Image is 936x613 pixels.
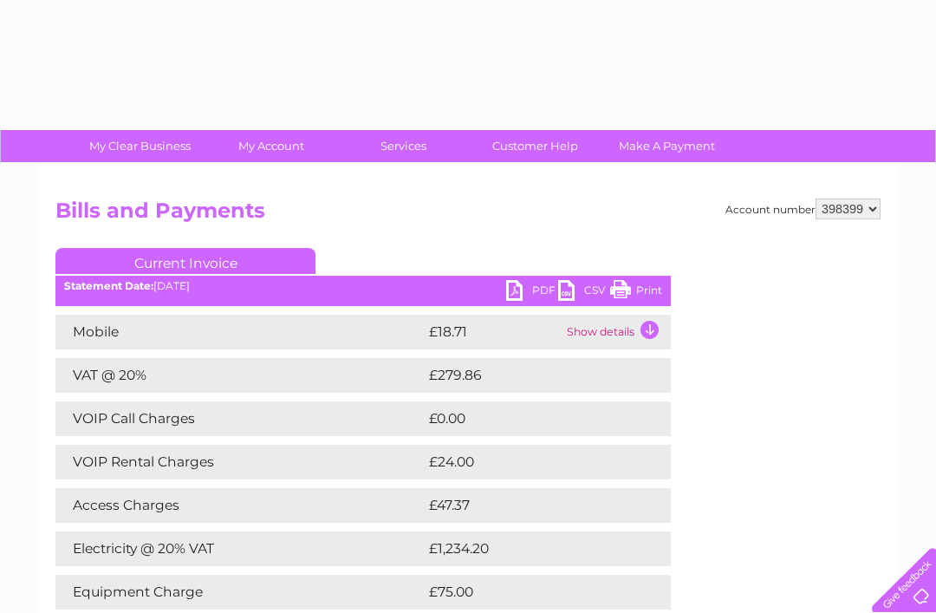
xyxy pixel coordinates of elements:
td: £47.37 [425,488,634,523]
td: Access Charges [55,488,425,523]
td: VOIP Rental Charges [55,445,425,479]
b: Statement Date: [64,279,153,292]
td: Mobile [55,315,425,349]
h2: Bills and Payments [55,199,881,232]
div: [DATE] [55,280,671,292]
td: Show details [562,315,671,349]
a: CSV [558,280,610,305]
a: Make A Payment [595,130,738,162]
a: My Clear Business [68,130,211,162]
td: Electricity @ 20% VAT [55,531,425,566]
td: £75.00 [425,575,636,610]
td: £279.86 [425,358,640,393]
a: Customer Help [464,130,607,162]
td: £24.00 [425,445,637,479]
td: £18.71 [425,315,562,349]
td: VOIP Call Charges [55,401,425,436]
a: My Account [200,130,343,162]
a: Print [610,280,662,305]
td: VAT @ 20% [55,358,425,393]
a: PDF [506,280,558,305]
td: £1,234.20 [425,531,643,566]
a: Current Invoice [55,248,315,274]
td: £0.00 [425,401,631,436]
td: Equipment Charge [55,575,425,610]
div: Account number [725,199,881,219]
a: Services [332,130,475,162]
